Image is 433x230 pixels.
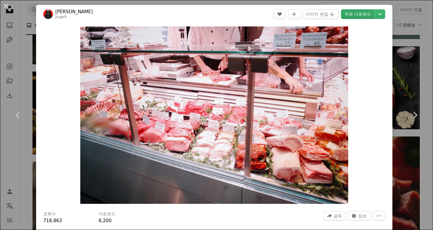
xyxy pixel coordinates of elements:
img: Darth Liu의 프로필로 이동 [43,9,53,19]
img: 스테인레스 스틸 트레이에 생고기 [80,26,348,204]
a: [PERSON_NAME] [55,9,93,15]
button: 컬렉션에 추가 [288,9,300,19]
a: jiuge9 [55,15,67,19]
button: 이미지 편집 [302,9,338,19]
span: 718,863 [43,218,62,223]
button: 이 이미지 확대 [80,26,348,204]
button: 이 이미지 공유 [323,211,345,221]
span: 공유 [333,211,342,220]
h3: 조회수 [43,211,56,217]
a: 다음 [397,86,433,144]
button: 더 많은 작업 [373,211,385,221]
span: 6,200 [99,218,112,223]
h3: 다운로드 [99,211,115,217]
button: 좋아요 [274,9,286,19]
a: 무료 다운로드 [341,9,375,19]
button: 이 이미지 관련 통계 [348,211,370,221]
button: 다운로드 크기 선택 [375,9,385,19]
span: 정보 [358,211,367,220]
